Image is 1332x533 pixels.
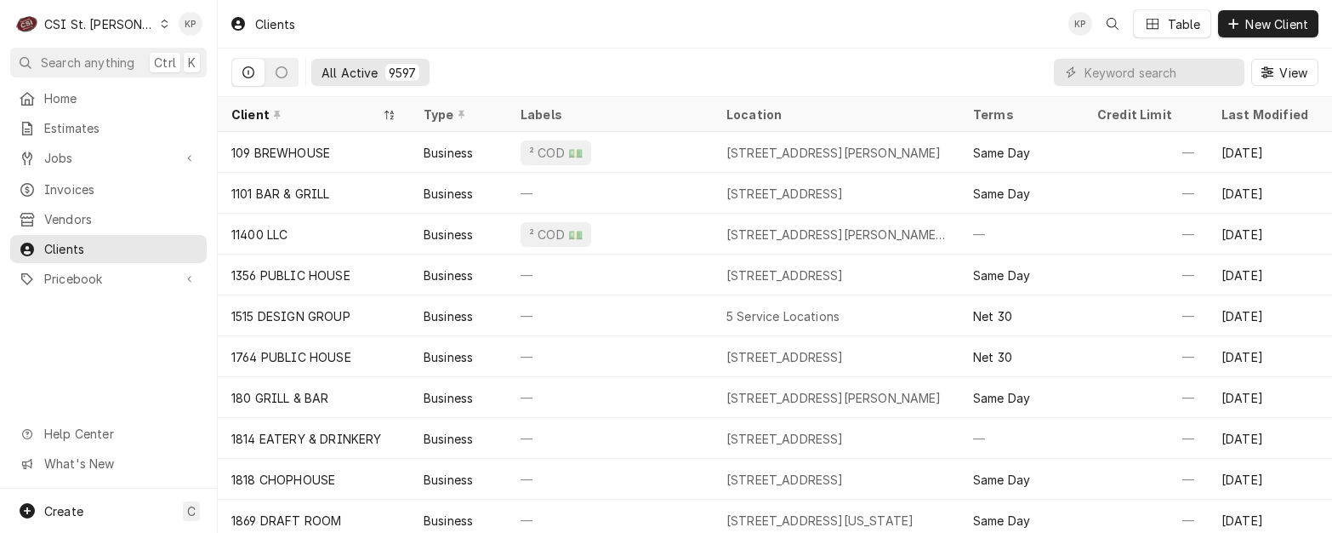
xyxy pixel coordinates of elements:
span: View [1276,64,1311,82]
div: 9597 [389,64,417,82]
div: Credit Limit [1097,106,1191,123]
button: New Client [1218,10,1318,37]
div: 1356 PUBLIC HOUSE [231,266,350,284]
div: — [1084,173,1208,214]
div: Business [424,266,473,284]
div: Location [726,106,946,123]
div: Business [424,226,473,244]
button: Open search [1099,10,1126,37]
div: — [507,255,713,295]
div: Same Day [973,512,1030,530]
div: Business [424,471,473,489]
div: 1764 PUBLIC HOUSE [231,348,351,366]
button: Search anythingCtrlK [10,48,207,77]
span: New Client [1242,15,1312,33]
a: Clients [10,235,207,263]
div: Type [424,106,490,123]
a: Estimates [10,114,207,142]
div: [DATE] [1208,336,1332,377]
button: View [1251,59,1318,86]
span: Ctrl [154,54,176,72]
div: KP [179,12,202,36]
div: — [1084,214,1208,255]
div: Terms [973,106,1067,123]
div: ² COD 💵 [527,144,584,162]
div: [DATE] [1208,295,1332,336]
div: — [1084,336,1208,377]
div: Net 30 [973,307,1012,325]
div: [STREET_ADDRESS] [726,348,844,366]
div: Business [424,512,473,530]
div: Business [424,185,473,203]
div: [STREET_ADDRESS][US_STATE] [726,512,914,530]
div: [DATE] [1208,418,1332,459]
div: Table [1168,15,1201,33]
a: Vendors [10,205,207,233]
div: — [1084,459,1208,500]
div: — [1084,418,1208,459]
div: Same Day [973,144,1030,162]
div: — [507,295,713,336]
div: Net 30 [973,348,1012,366]
div: [STREET_ADDRESS][PERSON_NAME] [726,389,942,407]
div: Kym Parson's Avatar [1068,12,1092,36]
span: Pricebook [44,270,173,288]
span: Help Center [44,425,196,443]
div: [STREET_ADDRESS] [726,266,844,284]
a: Go to What's New [10,450,207,478]
div: — [507,377,713,418]
div: 1818 CHOPHOUSE [231,471,335,489]
a: Home [10,84,207,112]
div: Labels [521,106,699,123]
span: Vendors [44,210,198,228]
div: — [1084,255,1208,295]
input: Keyword search [1084,59,1236,86]
div: Client [231,106,379,123]
div: All Active [322,64,379,82]
div: Business [424,389,473,407]
div: [DATE] [1208,255,1332,295]
span: C [187,502,196,520]
a: Go to Help Center [10,420,207,448]
div: 1814 EATERY & DRINKERY [231,430,382,448]
div: 1515 DESIGN GROUP [231,307,350,325]
a: Go to Pricebook [10,265,207,293]
div: [DATE] [1208,132,1332,173]
span: Invoices [44,181,198,198]
span: Search anything [41,54,134,72]
div: — [1084,295,1208,336]
div: Same Day [973,266,1030,284]
div: Business [424,430,473,448]
div: — [1084,132,1208,173]
div: Business [424,348,473,366]
div: — [959,418,1084,459]
div: Kym Parson's Avatar [179,12,202,36]
div: Same Day [973,389,1030,407]
div: 109 BREWHOUSE [231,144,330,162]
span: Jobs [44,149,173,167]
div: [STREET_ADDRESS] [726,430,844,448]
div: Business [424,307,473,325]
div: KP [1068,12,1092,36]
a: Invoices [10,175,207,203]
div: Business [424,144,473,162]
span: Create [44,504,83,519]
span: K [188,54,196,72]
div: [STREET_ADDRESS] [726,185,844,203]
div: — [959,214,1084,255]
div: 11400 LLC [231,226,287,244]
div: [DATE] [1208,173,1332,214]
div: [DATE] [1208,214,1332,255]
div: [DATE] [1208,377,1332,418]
div: ² COD 💵 [527,226,584,244]
div: Same Day [973,185,1030,203]
div: [STREET_ADDRESS][PERSON_NAME][PERSON_NAME] [726,226,946,244]
div: 1101 BAR & GRILL [231,185,330,203]
span: Clients [44,240,198,258]
div: — [507,173,713,214]
div: Last Modified [1221,106,1315,123]
div: Same Day [973,471,1030,489]
div: 180 GRILL & BAR [231,389,328,407]
div: 1869 DRAFT ROOM [231,512,341,530]
div: [STREET_ADDRESS] [726,471,844,489]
